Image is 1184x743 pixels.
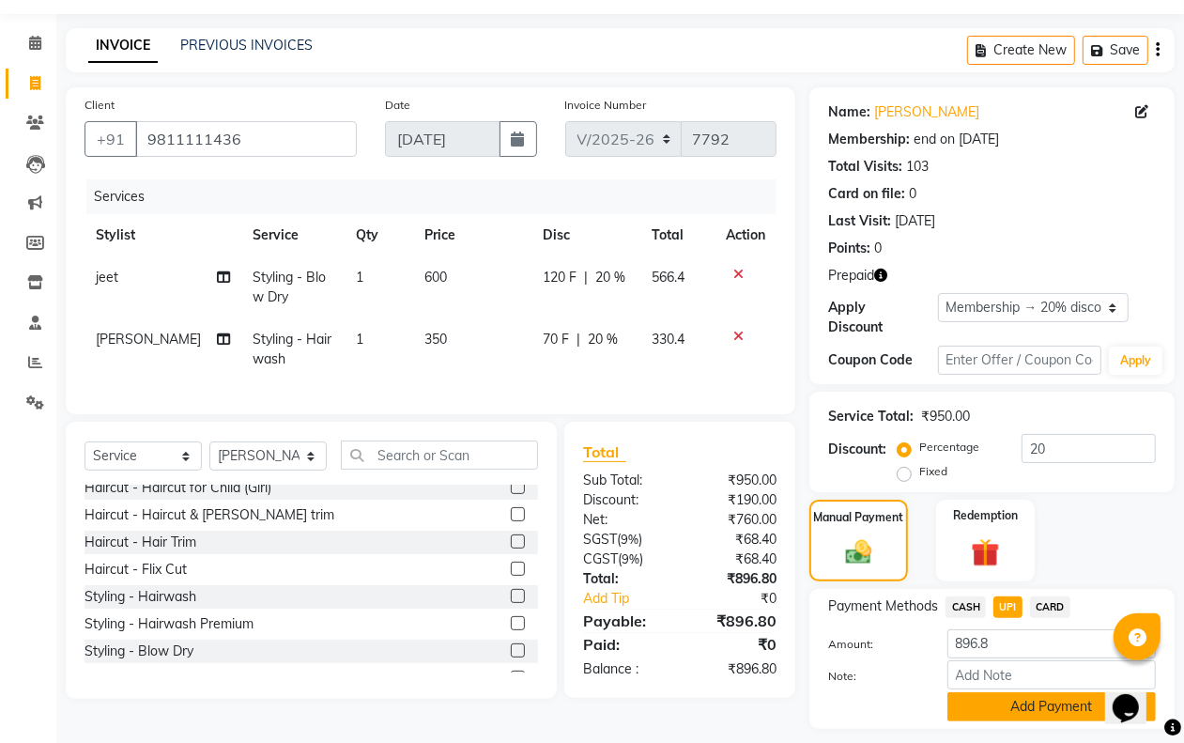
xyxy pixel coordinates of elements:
th: Total [640,214,715,256]
div: Coupon Code [828,350,937,370]
span: 600 [424,269,447,286]
span: Styling - Hairwash [253,331,331,367]
a: INVOICE [88,29,158,63]
div: Haircut - Haircut & [PERSON_NAME] trim [85,505,334,525]
a: PREVIOUS INVOICES [180,37,313,54]
input: Enter Offer / Coupon Code [938,346,1101,375]
div: ₹68.40 [680,530,791,550]
input: Search by Name/Mobile/Email/Code [135,121,357,157]
div: Last Visit: [828,211,891,231]
div: ( ) [569,530,680,550]
span: CGST [583,550,618,567]
div: Service Total: [828,407,914,426]
div: Balance : [569,659,680,679]
div: 0 [874,239,882,258]
span: | [577,330,581,349]
div: Net: [569,510,680,530]
span: 70 F [544,330,570,349]
a: [PERSON_NAME] [874,102,979,122]
label: Note: [814,668,932,685]
div: Total Visits: [828,157,902,177]
span: CASH [946,596,986,618]
div: Services [86,179,791,214]
div: ₹896.80 [680,569,791,589]
button: Create New [967,36,1075,65]
span: | [585,268,589,287]
div: ₹760.00 [680,510,791,530]
div: Haircut - Haircut for Child (Girl) [85,478,271,498]
input: Add Note [947,660,1156,689]
div: Styling - Blow Dry + Wash [85,669,244,689]
div: Apply Discount [828,298,937,337]
div: Discount: [569,490,680,510]
label: Fixed [919,463,947,480]
div: Membership: [828,130,910,149]
label: Percentage [919,439,979,456]
div: Styling - Blow Dry [85,642,193,661]
span: 330.4 [652,331,684,348]
button: +91 [85,121,137,157]
div: ₹950.00 [680,471,791,490]
span: [PERSON_NAME] [96,331,201,348]
div: ₹896.80 [680,610,791,632]
th: Disc [532,214,641,256]
span: Payment Methods [828,596,938,616]
div: Card on file: [828,184,905,204]
th: Qty [345,214,413,256]
div: Styling - Hairwash Premium [85,614,254,634]
span: Styling - Blow Dry [253,269,326,305]
span: CARD [1030,596,1070,618]
span: jeet [96,269,118,286]
div: end on [DATE] [914,130,999,149]
div: Haircut - Hair Trim [85,533,196,552]
div: ₹190.00 [680,490,791,510]
input: Amount [947,629,1156,658]
div: ( ) [569,550,680,569]
span: 120 F [544,268,577,287]
span: Prepaid [828,266,874,286]
div: Haircut - Flix Cut [85,560,187,580]
div: 0 [909,184,916,204]
button: Apply [1109,347,1162,375]
div: Discount: [828,440,886,459]
span: SGST [583,531,617,548]
div: Name: [828,102,870,122]
label: Redemption [953,507,1018,524]
input: Search or Scan [341,441,538,470]
div: 103 [906,157,929,177]
th: Stylist [85,214,241,256]
div: ₹68.40 [680,550,791,569]
th: Service [241,214,345,256]
div: Payable: [569,610,680,632]
label: Invoice Number [565,97,647,114]
div: Total: [569,569,680,589]
span: 1 [356,331,363,348]
span: UPI [993,596,1023,618]
span: 1 [356,269,363,286]
div: [DATE] [895,211,935,231]
span: Total [583,442,626,462]
span: 566.4 [652,269,684,286]
div: Sub Total: [569,471,680,490]
img: _cash.svg [838,537,880,567]
span: 20 % [596,268,626,287]
button: Add Payment [947,692,1156,721]
label: Date [385,97,410,114]
th: Price [413,214,531,256]
div: ₹896.80 [680,659,791,679]
div: ₹0 [699,589,791,609]
label: Amount: [814,636,932,653]
label: Client [85,97,115,114]
a: Add Tip [569,589,699,609]
div: ₹950.00 [921,407,970,426]
img: _gift.svg [962,535,1007,570]
div: ₹0 [680,633,791,656]
div: Paid: [569,633,680,656]
span: 9% [621,532,638,547]
button: Save [1083,36,1148,65]
span: 20 % [589,330,619,349]
span: 350 [424,331,447,348]
label: Manual Payment [814,509,904,526]
span: 9% [622,551,639,566]
iframe: chat widget [1105,668,1165,724]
